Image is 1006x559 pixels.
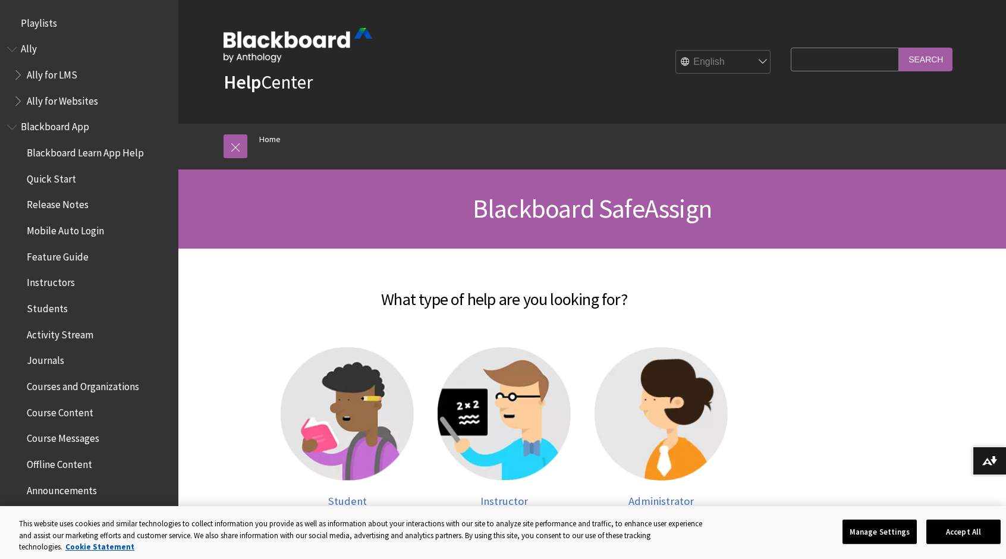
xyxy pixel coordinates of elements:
a: Administrator help Administrator [595,347,728,508]
span: Courses and Organizations [27,376,139,392]
img: Student help [281,347,414,481]
button: Manage Settings [842,519,917,544]
img: Administrator help [595,347,728,481]
h2: What type of help are you looking for? [190,272,818,312]
span: Course Messages [27,429,99,445]
span: Ally for Websites [27,91,98,107]
img: Blackboard by Anthology [224,28,372,62]
div: This website uses cookies and similar technologies to collect information you provide as well as ... [19,518,704,553]
span: Blackboard App [21,117,89,133]
span: Students [27,299,68,315]
span: Release Notes [27,195,89,211]
a: HelpCenter [224,70,313,94]
a: Home [259,132,281,147]
span: Student [328,494,367,508]
span: Mobile Auto Login [27,221,104,237]
select: Site Language Selector [676,51,771,74]
nav: Book outline for Playlists [7,13,171,33]
span: Administrator [628,494,694,508]
span: Activity Stream [27,325,93,341]
span: Instructor [480,494,528,508]
span: Course Content [27,403,93,419]
span: Quick Start [27,169,76,185]
a: Instructor help Instructor [438,347,571,508]
strong: Help [224,70,261,94]
span: Playlists [21,13,57,29]
a: Student help Student [281,347,414,508]
span: Blackboard SafeAssign [473,192,712,225]
img: Instructor help [438,347,571,481]
span: Announcements [27,481,97,497]
a: More information about your privacy, opens in a new tab [65,542,134,552]
span: Blackboard Learn App Help [27,143,144,159]
span: Instructors [27,273,75,289]
button: Accept All [926,519,1001,544]
input: Search [899,48,952,71]
span: Feature Guide [27,247,89,263]
span: Ally [21,39,37,55]
nav: Book outline for Anthology Ally Help [7,39,171,111]
span: Offline Content [27,454,92,470]
span: Journals [27,351,64,367]
span: Ally for LMS [27,65,77,81]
